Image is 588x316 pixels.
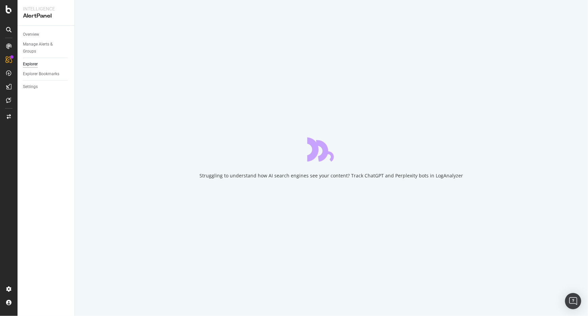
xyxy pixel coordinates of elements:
[23,83,70,90] a: Settings
[307,137,356,162] div: animation
[23,61,70,68] a: Explorer
[565,293,581,309] div: Open Intercom Messenger
[23,70,59,78] div: Explorer Bookmarks
[23,31,39,38] div: Overview
[23,5,69,12] div: Intelligence
[200,172,463,179] div: Struggling to understand how AI search engines see your content? Track ChatGPT and Perplexity bot...
[23,41,70,55] a: Manage Alerts & Groups
[23,70,70,78] a: Explorer Bookmarks
[23,83,38,90] div: Settings
[23,41,63,55] div: Manage Alerts & Groups
[23,12,69,20] div: AlertPanel
[23,61,38,68] div: Explorer
[23,31,70,38] a: Overview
